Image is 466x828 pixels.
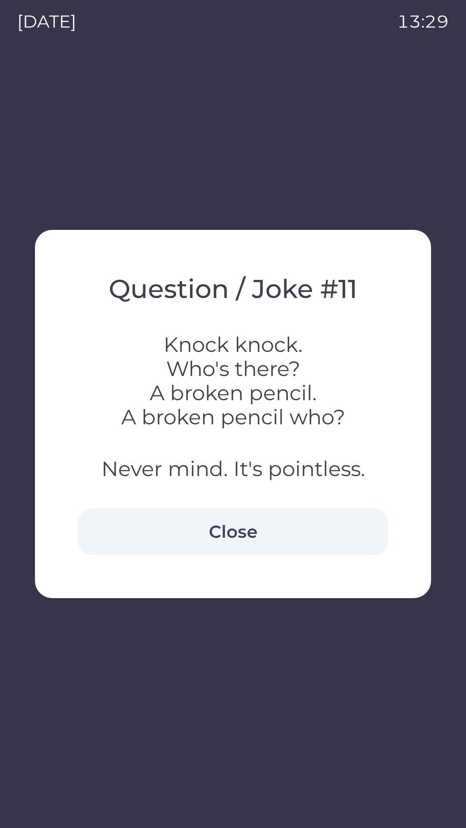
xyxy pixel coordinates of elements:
h3: Never mind. It's pointless. [78,457,388,481]
p: 13:29 [397,9,449,34]
h3: Knock knock. Who's there? A broken pencil. A broken pencil who? [78,332,388,429]
h2: Question / Joke # 11 [78,273,388,305]
button: Close [78,508,388,555]
p: [DATE] [17,9,76,34]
